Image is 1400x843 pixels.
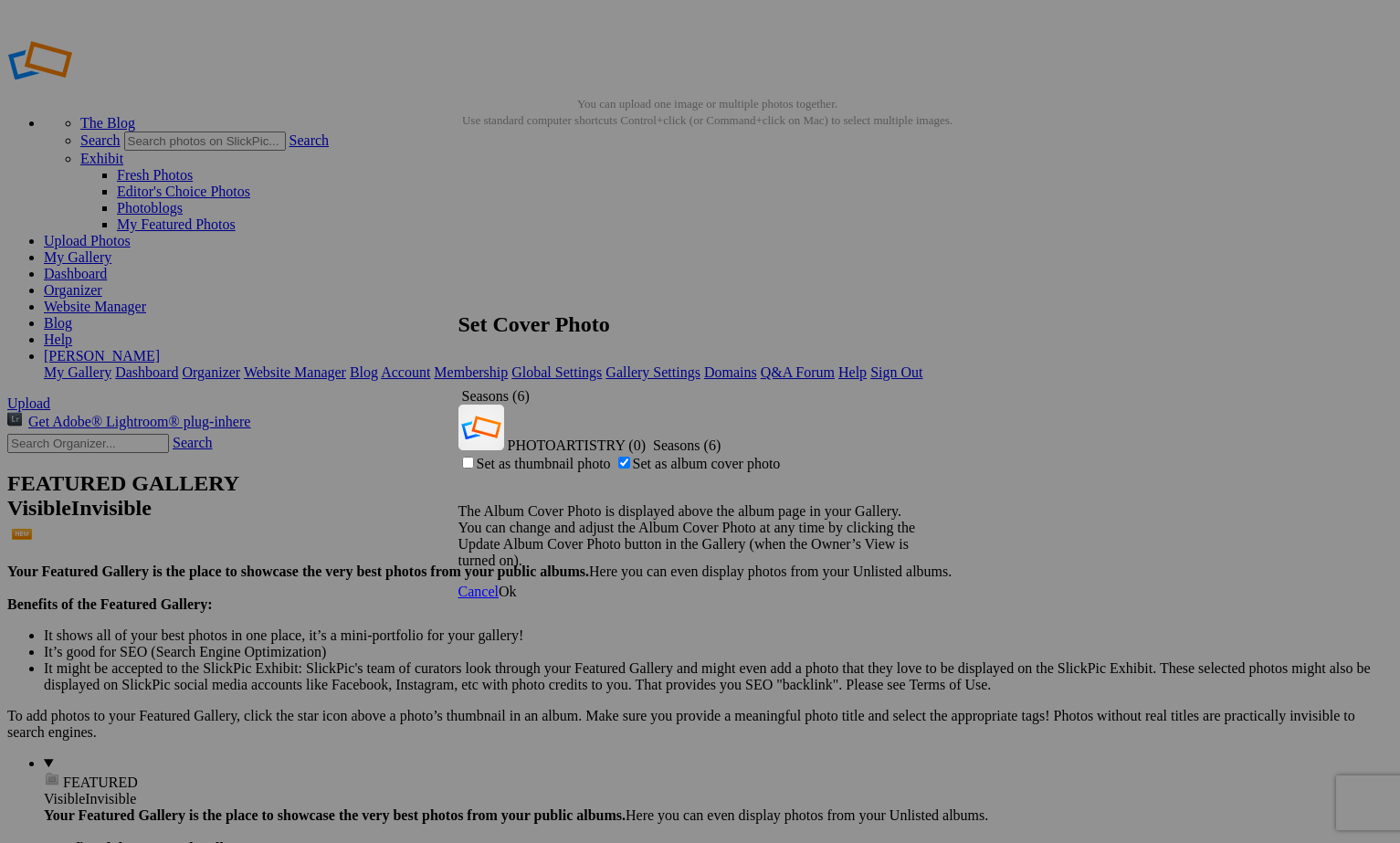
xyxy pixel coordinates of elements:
[458,312,942,337] h2: Set Cover Photo
[633,456,781,471] span: Set as album cover photo
[499,584,517,599] span: Ok
[653,437,721,453] span: Seasons (6)
[462,388,530,404] span: Seasons (6)
[618,457,630,469] input: Set as album cover photo
[508,437,647,453] span: PHOTOARTISTRY (0)
[458,584,499,599] a: Cancel
[462,457,474,469] input: Set as thumbnail photo
[458,503,942,569] p: The Album Cover Photo is displayed above the album page in your Gallery. You can change and adjus...
[477,456,611,471] span: Set as thumbnail photo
